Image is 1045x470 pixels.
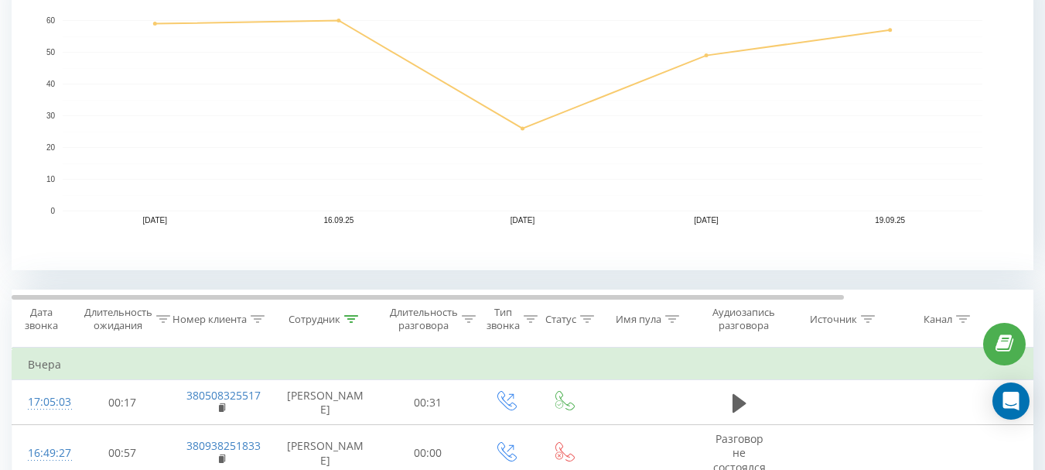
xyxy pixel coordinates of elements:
[46,143,56,152] text: 20
[46,48,56,57] text: 50
[875,216,905,225] text: 19.09.25
[186,438,261,453] a: 380938251833
[12,306,70,332] div: Дата звонка
[186,388,261,403] a: 380508325517
[84,306,152,332] div: Длительность ожидания
[545,313,576,326] div: Статус
[323,216,353,225] text: 16.09.25
[74,380,171,425] td: 00:17
[390,306,458,332] div: Длительность разговора
[706,306,781,332] div: Аудиозапись разговора
[46,80,56,88] text: 40
[28,387,59,417] div: 17:05:03
[172,313,247,326] div: Номер клиента
[487,306,520,332] div: Тип звонка
[992,383,1030,420] div: Open Intercom Messenger
[511,216,535,225] text: [DATE]
[50,207,55,215] text: 0
[694,216,719,225] text: [DATE]
[924,313,952,326] div: Канал
[28,438,59,468] div: 16:49:27
[271,380,380,425] td: [PERSON_NAME]
[46,111,56,120] text: 30
[289,313,340,326] div: Сотрудник
[616,313,661,326] div: Имя пула
[46,175,56,184] text: 10
[143,216,168,225] text: [DATE]
[380,380,476,425] td: 00:31
[810,313,857,326] div: Источник
[46,16,56,25] text: 60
